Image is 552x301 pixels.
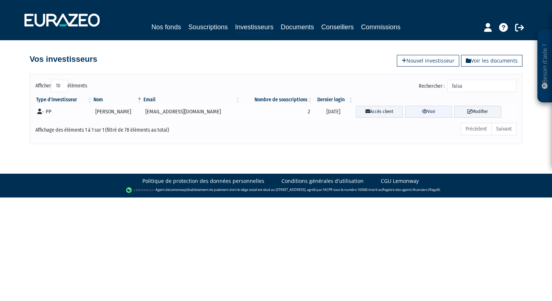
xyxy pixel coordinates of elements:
a: Registre des agents financiers (Regafi) [382,187,440,192]
a: Investisseurs [235,22,273,33]
td: [EMAIL_ADDRESS][DOMAIN_NAME] [143,104,241,120]
a: CGU Lemonway [381,177,419,185]
a: Documents [281,22,314,32]
label: Afficher éléments [35,80,87,92]
th: Type d'investisseur : activer pour trier la colonne par ordre croissant [35,96,93,104]
select: Afficheréléments [51,80,68,92]
th: Nombre de souscriptions : activer pour trier la colonne par ordre croissant [241,96,313,104]
a: Modifier [454,106,501,118]
td: [PERSON_NAME] [93,104,142,120]
div: Affichage des éléments 1 à 1 sur 1 (filtré de 78 éléments au total) [35,122,230,134]
p: Besoin d'aide ? [541,33,549,99]
a: Nouvel investisseur [397,55,459,67]
h4: Vos investisseurs [30,55,97,64]
a: Lemonway [169,187,186,192]
a: Commissions [361,22,400,32]
td: 2 [241,104,313,120]
th: Email : activer pour trier la colonne par ordre croissant [143,96,241,104]
a: Conseillers [321,22,354,32]
a: Nos fonds [152,22,181,32]
div: - Agent de (établissement de paiement dont le siège social est situé au [STREET_ADDRESS], agréé p... [7,187,545,194]
td: [DATE] [313,104,354,120]
td: - PP [35,104,93,120]
th: &nbsp; [354,96,517,104]
img: logo-lemonway.png [126,187,154,194]
a: Souscriptions [188,22,228,32]
a: Conditions générales d'utilisation [281,177,364,185]
input: Rechercher : [447,80,517,92]
a: Voir [405,106,452,118]
img: 1732889491-logotype_eurazeo_blanc_rvb.png [24,14,100,27]
a: Accès client [356,106,403,118]
a: Politique de protection des données personnelles [142,177,264,185]
th: Nom : activer pour trier la colonne par ordre d&eacute;croissant [93,96,142,104]
label: Rechercher : [419,80,517,92]
a: Voir les documents [461,55,522,67]
th: Dernier login : activer pour trier la colonne par ordre croissant [313,96,354,104]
